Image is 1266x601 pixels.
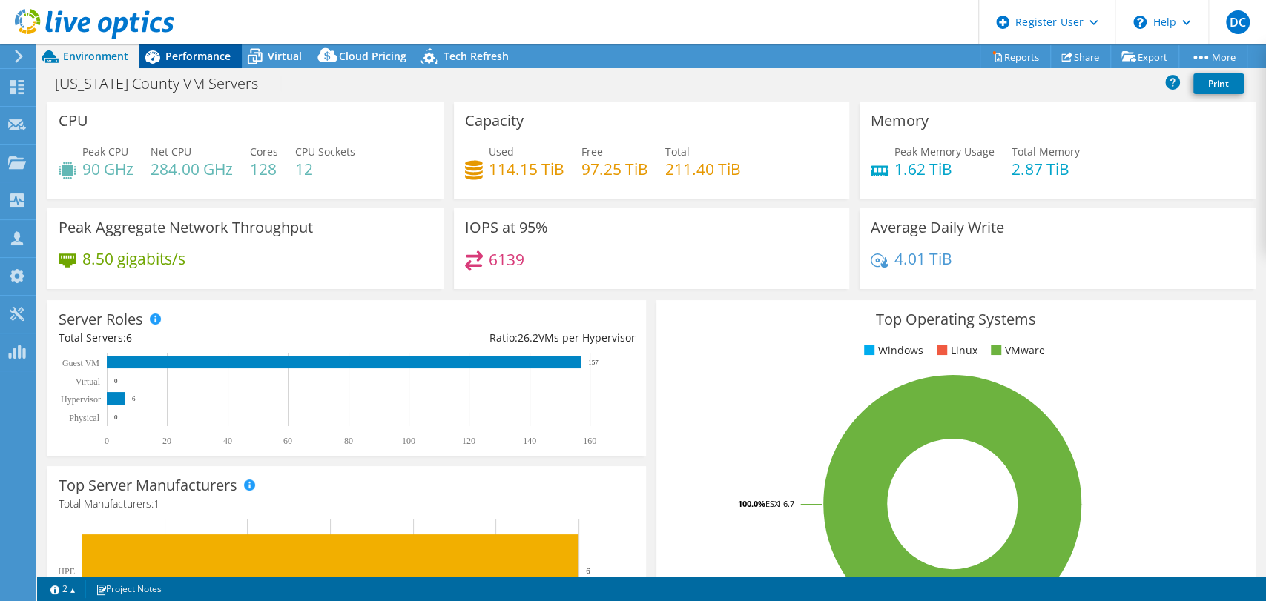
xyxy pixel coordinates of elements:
svg: \n [1133,16,1147,29]
span: Peak CPU [82,145,128,159]
text: 140 [523,436,536,446]
a: Reports [980,45,1051,68]
a: More [1178,45,1247,68]
span: 6 [126,331,132,345]
text: Virtual [76,376,101,387]
a: Export [1110,45,1179,68]
tspan: ESXi 6.7 [765,498,794,509]
h3: Server Roles [59,311,143,328]
div: Ratio: VMs per Hypervisor [347,330,636,346]
span: Free [581,145,603,159]
tspan: 100.0% [738,498,765,509]
span: Environment [63,49,128,63]
h3: Top Operating Systems [667,311,1244,328]
h4: 4.01 TiB [894,250,952,267]
h3: Peak Aggregate Network Throughput [59,219,313,236]
text: Hypervisor [61,394,101,405]
text: 80 [344,436,353,446]
a: Print [1193,73,1244,94]
text: 160 [583,436,596,446]
h1: [US_STATE] County VM Servers [48,76,281,92]
h4: 6139 [489,251,524,268]
text: 20 [162,436,171,446]
text: 100 [402,436,415,446]
text: HPE [58,566,75,577]
text: 157 [588,359,599,366]
text: Guest VM [62,358,99,368]
a: Project Notes [85,580,172,598]
h4: 114.15 TiB [489,161,564,177]
span: Virtual [268,49,302,63]
a: 2 [40,580,86,598]
h4: 12 [295,161,355,177]
span: Used [489,145,514,159]
span: Net CPU [151,145,191,159]
span: Cloud Pricing [339,49,406,63]
li: Windows [860,342,923,359]
text: 120 [462,436,475,446]
text: Physical [69,413,99,423]
h4: 2.87 TiB [1012,161,1080,177]
h4: 211.40 TiB [665,161,741,177]
h3: Average Daily Write [871,219,1004,236]
text: 0 [114,414,118,421]
text: 6 [586,566,590,575]
span: Total Memory [1012,145,1080,159]
h3: CPU [59,113,88,129]
h4: 284.00 GHz [151,161,233,177]
h4: 90 GHz [82,161,133,177]
span: Tech Refresh [444,49,509,63]
text: 0 [114,377,118,385]
h4: 128 [250,161,278,177]
span: Total [665,145,690,159]
h4: Total Manufacturers: [59,496,635,512]
span: Peak Memory Usage [894,145,995,159]
li: Linux [933,342,977,359]
h4: 1.62 TiB [894,161,995,177]
h3: Memory [871,113,929,129]
li: VMware [987,342,1045,359]
div: Total Servers: [59,330,347,346]
h4: 97.25 TiB [581,161,648,177]
h3: Capacity [465,113,524,129]
span: CPU Sockets [295,145,355,159]
text: 40 [223,436,232,446]
span: Cores [250,145,278,159]
span: DC [1226,10,1250,34]
span: 1 [154,497,159,511]
span: 26.2 [517,331,538,345]
text: 0 [105,436,109,446]
h3: Top Server Manufacturers [59,477,237,494]
h4: 8.50 gigabits/s [82,250,185,267]
span: Performance [165,49,231,63]
h3: IOPS at 95% [465,219,548,236]
text: 6 [132,395,136,402]
text: 60 [283,436,292,446]
a: Share [1050,45,1111,68]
